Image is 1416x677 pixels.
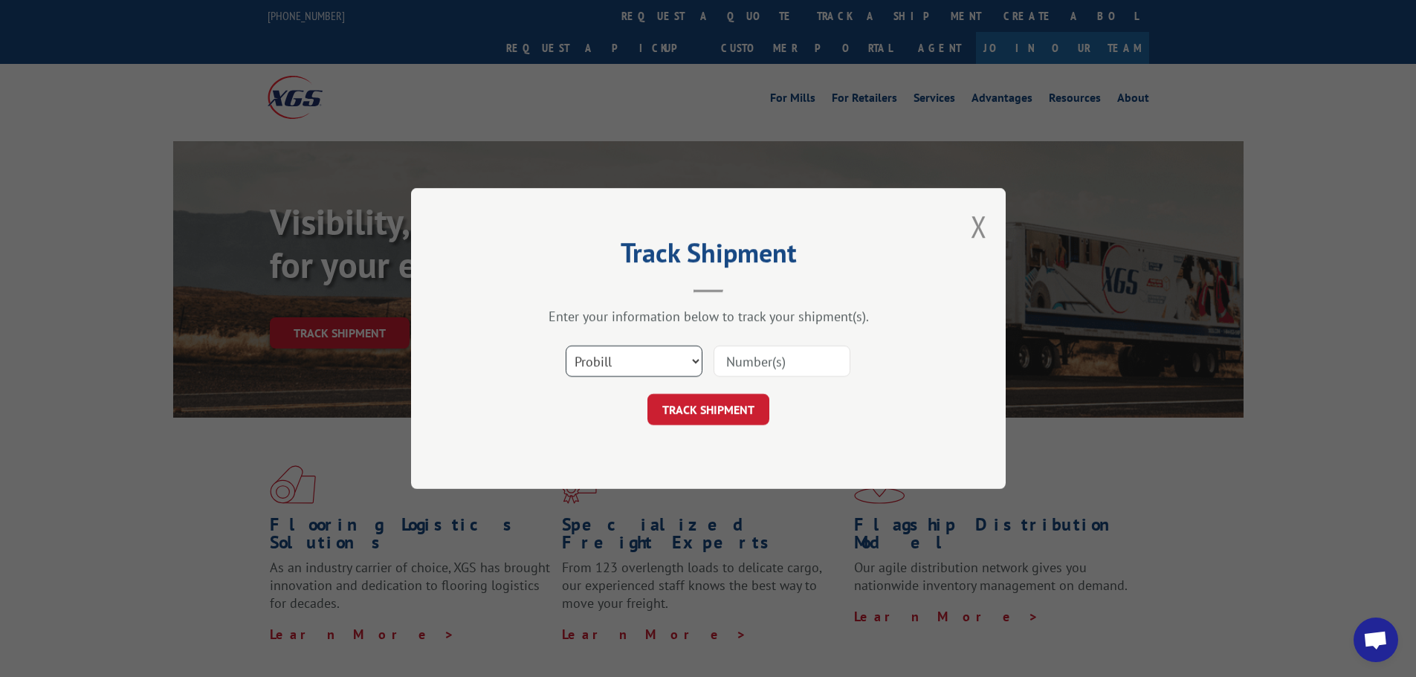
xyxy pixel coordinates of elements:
div: Open chat [1354,618,1398,662]
div: Enter your information below to track your shipment(s). [485,308,931,325]
button: Close modal [971,207,987,246]
h2: Track Shipment [485,242,931,271]
button: TRACK SHIPMENT [647,394,769,425]
input: Number(s) [714,346,850,377]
